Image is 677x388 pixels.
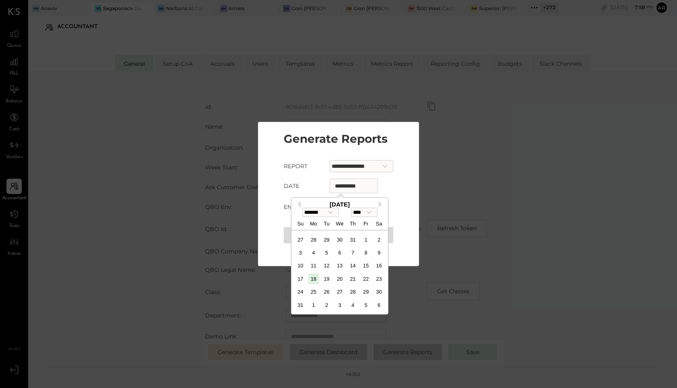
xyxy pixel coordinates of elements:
[374,286,384,297] div: Choose Saturday, August 30th, 2025
[334,273,345,284] div: Choose Wednesday, August 20th, 2025
[334,247,345,258] div: Choose Wednesday, August 6th, 2025
[374,260,384,271] div: Choose Saturday, August 16th, 2025
[284,203,318,211] label: End Date
[321,273,332,284] div: Choose Tuesday, August 19th, 2025
[360,273,371,284] div: Choose Friday, August 22nd, 2025
[295,273,306,284] div: Choose Sunday, August 17th, 2025
[292,198,305,211] button: Previous Month
[360,286,371,297] div: Choose Friday, August 29th, 2025
[374,273,384,284] div: Choose Saturday, August 23rd, 2025
[374,218,384,229] div: Saturday
[308,247,319,258] div: Choose Monday, August 4th, 2025
[295,234,306,245] div: Choose Sunday, July 27th, 2025
[347,218,358,229] div: Thursday
[347,260,358,271] div: Choose Thursday, August 14th, 2025
[321,286,332,297] div: Choose Tuesday, August 26th, 2025
[284,227,393,243] button: Generate Reports
[374,234,384,245] div: Choose Saturday, August 2nd, 2025
[321,260,332,271] div: Choose Tuesday, August 12th, 2025
[374,247,384,258] div: Choose Saturday, August 9th, 2025
[284,162,318,170] label: Report
[295,260,306,271] div: Choose Sunday, August 10th, 2025
[295,300,306,311] div: Choose Sunday, August 31st, 2025
[374,300,384,311] div: Choose Saturday, September 6th, 2025
[295,218,306,229] div: Sunday
[347,234,358,245] div: Choose Thursday, July 31st, 2025
[284,182,318,190] label: Date
[291,201,388,208] div: [DATE]
[308,234,319,245] div: Choose Monday, July 28th, 2025
[334,300,345,311] div: Choose Wednesday, September 3rd, 2025
[284,130,393,147] h3: Generate Reports
[347,247,358,258] div: Choose Thursday, August 7th, 2025
[321,247,332,258] div: Choose Tuesday, August 5th, 2025
[295,247,306,258] div: Choose Sunday, August 3rd, 2025
[295,286,306,297] div: Choose Sunday, August 24th, 2025
[334,286,345,297] div: Choose Wednesday, August 27th, 2025
[294,233,385,312] div: Month August, 2025
[360,234,371,245] div: Choose Friday, August 1st, 2025
[321,300,332,311] div: Choose Tuesday, September 2nd, 2025
[334,260,345,271] div: Choose Wednesday, August 13th, 2025
[308,260,319,271] div: Choose Monday, August 11th, 2025
[360,260,371,271] div: Choose Friday, August 15th, 2025
[360,218,371,229] div: Friday
[308,300,319,311] div: Choose Monday, September 1st, 2025
[308,218,319,229] div: Monday
[347,300,358,311] div: Choose Thursday, September 4th, 2025
[266,250,411,258] button: Cancel
[360,300,371,311] div: Choose Friday, September 5th, 2025
[347,273,358,284] div: Choose Thursday, August 21st, 2025
[374,198,387,211] button: Next Month
[360,247,371,258] div: Choose Friday, August 8th, 2025
[334,234,345,245] div: Choose Wednesday, July 30th, 2025
[308,286,319,297] div: Choose Monday, August 25th, 2025
[321,218,332,229] div: Tuesday
[308,273,319,284] div: Choose Monday, August 18th, 2025
[291,197,388,315] div: Choose Date
[334,218,345,229] div: Wednesday
[347,286,358,297] div: Choose Thursday, August 28th, 2025
[321,234,332,245] div: Choose Tuesday, July 29th, 2025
